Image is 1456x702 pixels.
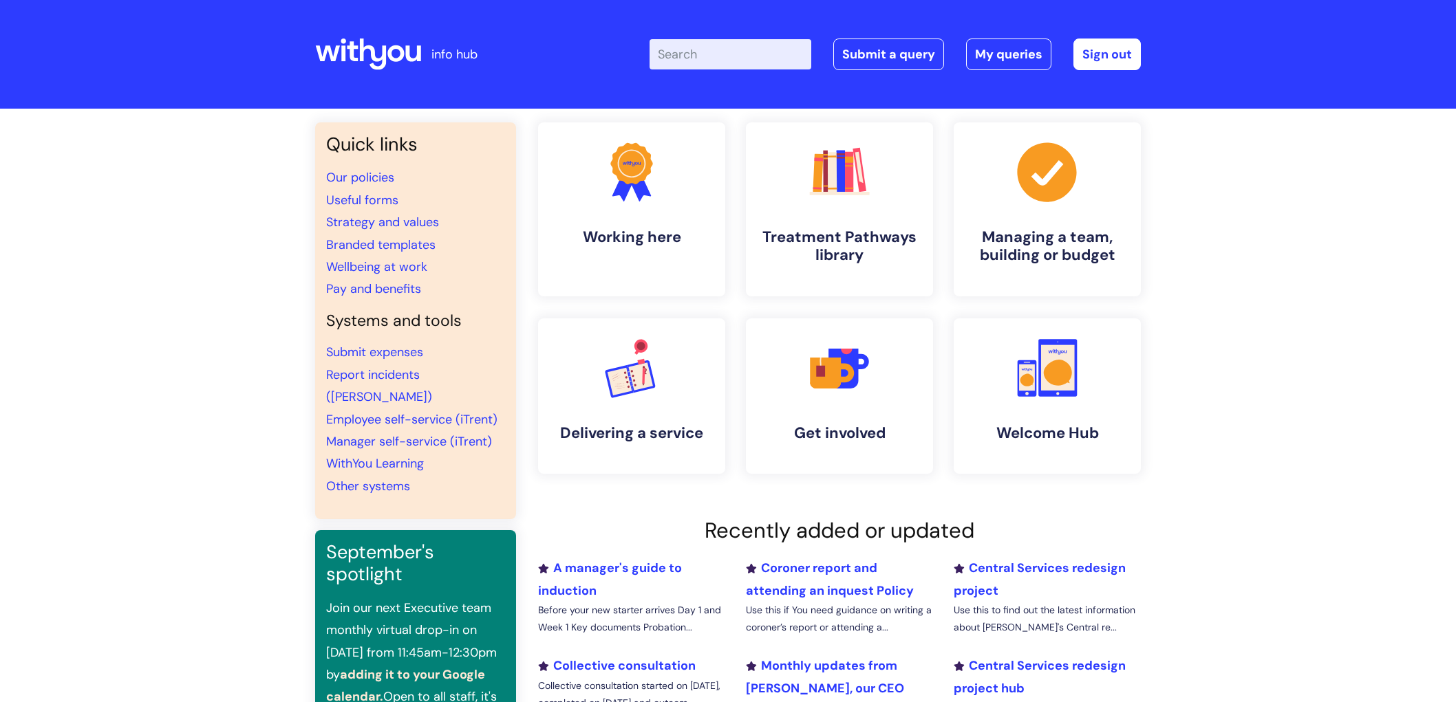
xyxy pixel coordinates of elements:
h4: Welcome Hub [965,424,1130,442]
h2: Recently added or updated [538,518,1141,543]
a: Manager self-service (iTrent) [326,433,492,450]
a: Get involved [746,318,933,474]
h3: Quick links [326,133,505,155]
a: Pay and benefits [326,281,421,297]
h3: September's spotlight [326,541,505,586]
a: Treatment Pathways library [746,122,933,296]
h4: Working here [549,228,714,246]
a: Managing a team, building or budget [954,122,1141,296]
h4: Managing a team, building or budget [965,228,1130,265]
a: WithYou Learning [326,455,424,472]
p: Use this to find out the latest information about [PERSON_NAME]'s Central re... [954,602,1141,636]
a: Branded templates [326,237,436,253]
h4: Get involved [757,424,922,442]
a: Working here [538,122,725,296]
a: Central Services redesign project hub [954,657,1126,696]
a: Central Services redesign project [954,560,1126,598]
p: Use this if You need guidance on writing a coroner’s report or attending a... [746,602,933,636]
p: Before your new starter arrives Day 1 and Week 1 Key documents Probation... [538,602,725,636]
a: Strategy and values [326,214,439,230]
a: Wellbeing at work [326,259,427,275]
a: Delivering a service [538,318,725,474]
h4: Systems and tools [326,311,505,331]
h4: Treatment Pathways library [757,228,922,265]
a: Other systems [326,478,410,494]
a: Coroner report and attending an inquest Policy [746,560,914,598]
input: Search [650,39,811,69]
a: Submit expenses [326,344,423,360]
a: Useful forms [326,192,398,208]
a: Monthly updates from [PERSON_NAME], our CEO [746,657,904,696]
a: Our policies [326,169,394,186]
a: Submit a query [833,39,944,70]
a: Sign out [1073,39,1141,70]
a: Report incidents ([PERSON_NAME]) [326,366,432,405]
a: A manager's guide to induction [538,560,682,598]
div: | - [650,39,1141,70]
a: My queries [966,39,1051,70]
a: Welcome Hub [954,318,1141,474]
p: info hub [431,43,478,65]
h4: Delivering a service [549,424,714,442]
a: Collective consultation [538,657,696,674]
a: Employee self-service (iTrent) [326,411,497,428]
